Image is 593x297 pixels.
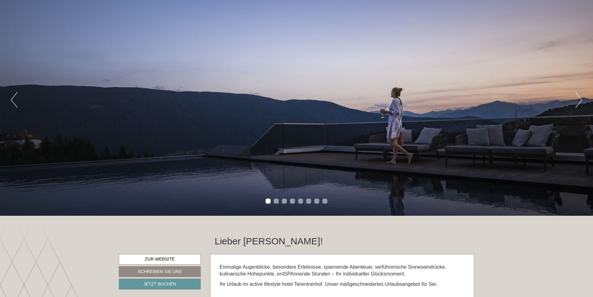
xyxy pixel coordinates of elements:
p: Ihr Urlaub im active lifestyle hotel Terentnerhof. Unser maßgeschneidertes Urlaubsangebot für Sie: [220,281,465,288]
a: Schreiben Sie uns [119,266,201,277]
a: Zur Website [119,254,201,265]
a: Jetzt buchen [119,279,201,290]
button: Previous [11,92,17,108]
h1: Lieber [PERSON_NAME]! [215,236,323,246]
button: Next [576,92,582,108]
p: Einmalige Augenblicke, besondere Erlebnisse, spannende Abenteuer, verführerische Sinneseindrücke,... [220,264,465,278]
